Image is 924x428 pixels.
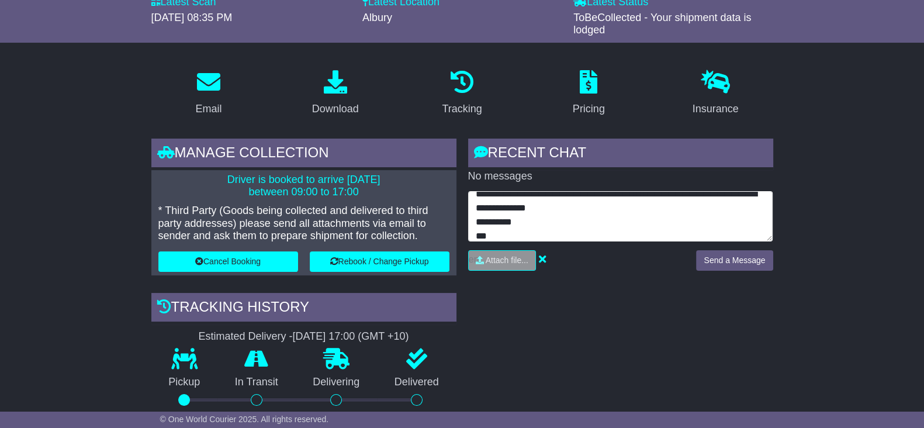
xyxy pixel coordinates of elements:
div: Insurance [693,101,739,117]
a: Email [188,66,229,121]
span: ToBeCollected - Your shipment data is lodged [573,12,751,36]
p: In Transit [217,376,296,389]
a: Insurance [685,66,746,121]
div: Tracking [442,101,482,117]
div: Email [195,101,222,117]
span: [DATE] 08:35 PM [151,12,233,23]
div: RECENT CHAT [468,139,773,170]
div: Manage collection [151,139,456,170]
button: Cancel Booking [158,251,298,272]
p: Pickup [151,376,218,389]
a: Tracking [434,66,489,121]
div: [DATE] 17:00 (GMT +10) [293,330,409,343]
button: Rebook / Change Pickup [310,251,449,272]
p: Delivered [377,376,456,389]
div: Pricing [573,101,605,117]
span: Albury [362,12,392,23]
p: * Third Party (Goods being collected and delivered to third party addresses) please send all atta... [158,205,449,243]
a: Pricing [565,66,612,121]
span: © One World Courier 2025. All rights reserved. [160,415,329,424]
div: Download [312,101,359,117]
a: Download [304,66,366,121]
button: Send a Message [696,250,773,271]
p: Delivering [296,376,378,389]
div: Estimated Delivery - [151,330,456,343]
div: Tracking history [151,293,456,325]
p: Driver is booked to arrive [DATE] between 09:00 to 17:00 [158,174,449,199]
p: No messages [468,170,773,183]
